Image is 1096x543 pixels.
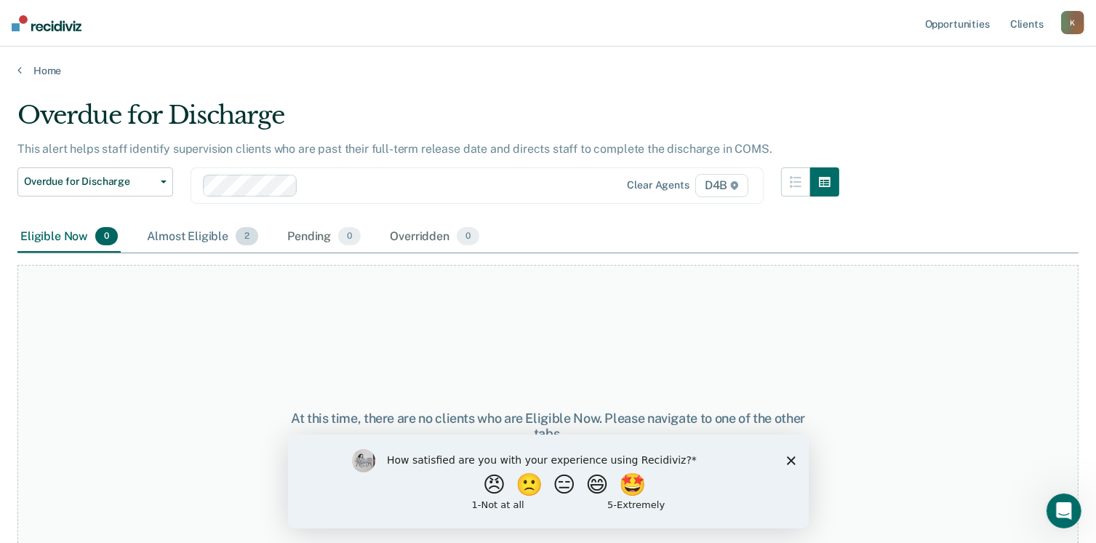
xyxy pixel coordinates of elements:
span: D4B [695,174,748,197]
div: Clear agents [628,179,689,191]
span: 0 [95,227,118,246]
div: Pending0 [284,221,364,253]
button: K [1061,11,1084,34]
img: Recidiviz [12,15,81,31]
div: Overridden0 [387,221,482,253]
span: 0 [338,227,361,246]
div: At this time, there are no clients who are Eligible Now. Please navigate to one of the other tabs. [283,411,813,442]
iframe: Survey by Kim from Recidiviz [288,435,809,528]
iframe: Intercom live chat [1047,494,1081,528]
p: This alert helps staff identify supervision clients who are past their full-term release date and... [17,142,772,156]
div: Eligible Now0 [17,221,121,253]
button: Overdue for Discharge [17,167,173,197]
a: Home [17,64,1079,77]
span: 2 [236,227,258,246]
div: Almost Eligible2 [144,221,261,253]
span: Overdue for Discharge [24,175,155,188]
span: 0 [457,227,479,246]
div: Overdue for Discharge [17,100,839,142]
